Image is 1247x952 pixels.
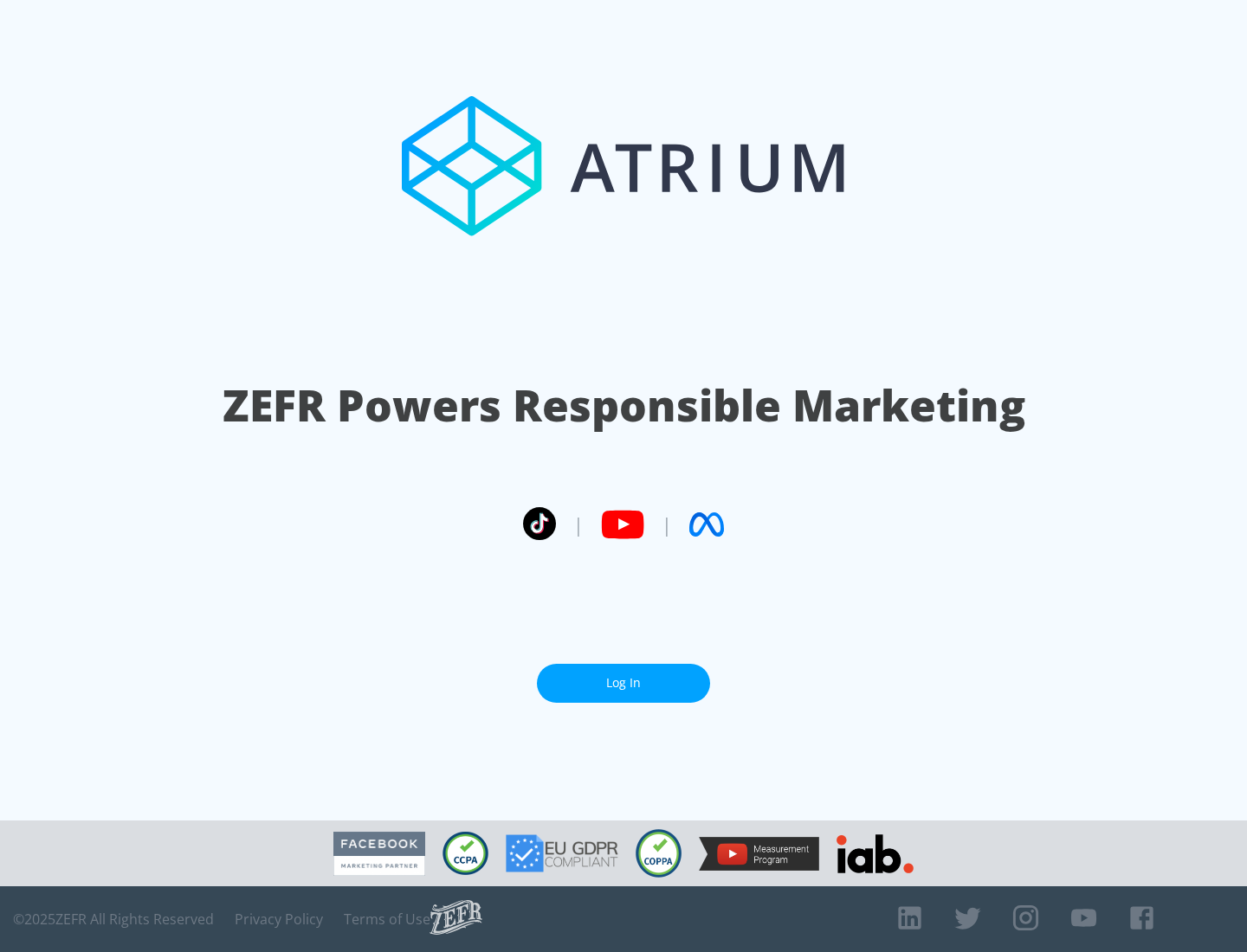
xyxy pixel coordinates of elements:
a: Terms of Use [344,910,430,928]
img: GDPR Compliant [506,834,618,872]
img: COPPA Compliant [636,829,682,878]
span: | [573,511,584,537]
img: IAB [837,834,914,873]
span: | [662,511,672,537]
img: Facebook Marketing Partner [333,832,425,876]
a: Privacy Policy [235,910,323,928]
h1: ZEFR Powers Responsible Marketing [223,376,1025,435]
img: YouTube Measurement Program [699,837,819,871]
span: © 2025 ZEFR All Rights Reserved [13,910,214,928]
a: Log In [537,664,710,703]
img: CCPA Compliant [443,832,488,875]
